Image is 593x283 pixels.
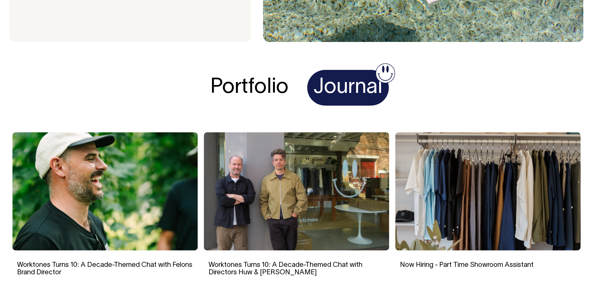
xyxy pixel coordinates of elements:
[204,132,389,250] img: Worktones Turns 10: A Decade-Themed Chat with Directors Huw & Andrew
[400,262,534,268] a: Now Hiring - Part Time Showroom Assistant
[209,262,362,276] a: Worktones Turns 10: A Decade-Themed Chat with Directors Huw & [PERSON_NAME]
[395,132,581,250] img: Now Hiring - Part Time Showroom Assistant
[12,132,198,250] img: Worktones Turns 10: A Decade-Themed Chat with Felons Brand Director
[204,70,295,106] h4: Portfolio
[307,70,389,106] h4: Journal
[17,262,192,276] a: Worktones Turns 10: A Decade-Themed Chat with Felons Brand Director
